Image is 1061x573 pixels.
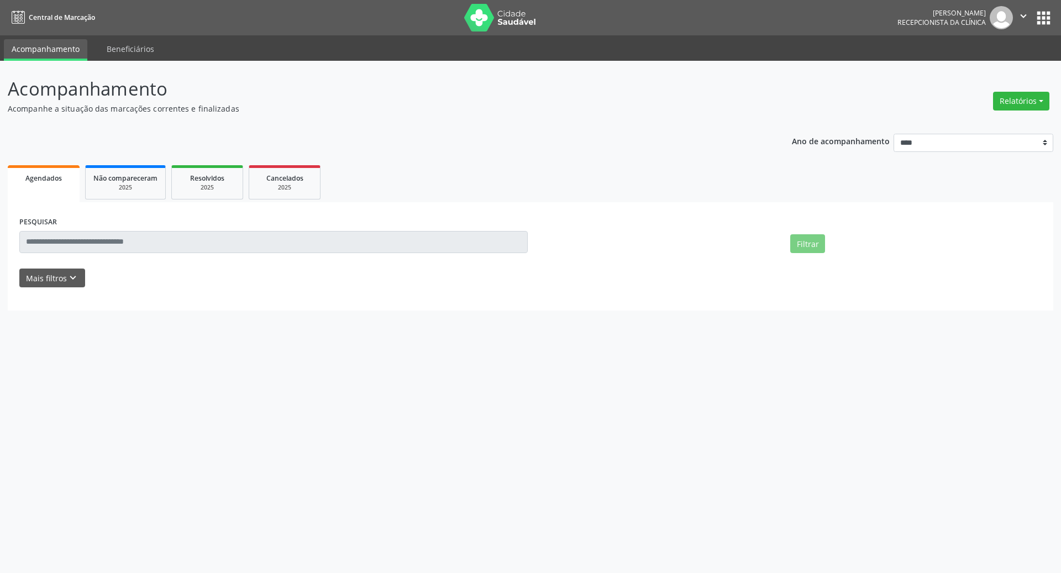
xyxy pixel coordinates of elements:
[1017,10,1030,22] i: 
[190,174,224,183] span: Resolvidos
[93,183,157,192] div: 2025
[67,272,79,284] i: keyboard_arrow_down
[8,8,95,27] a: Central de Marcação
[180,183,235,192] div: 2025
[257,183,312,192] div: 2025
[99,39,162,59] a: Beneficiários
[792,134,890,148] p: Ano de acompanhamento
[29,13,95,22] span: Central de Marcação
[8,103,739,114] p: Acompanhe a situação das marcações correntes e finalizadas
[1013,6,1034,29] button: 
[19,269,85,288] button: Mais filtroskeyboard_arrow_down
[897,8,986,18] div: [PERSON_NAME]
[993,92,1049,111] button: Relatórios
[25,174,62,183] span: Agendados
[1034,8,1053,28] button: apps
[897,18,986,27] span: Recepcionista da clínica
[93,174,157,183] span: Não compareceram
[790,234,825,253] button: Filtrar
[990,6,1013,29] img: img
[19,214,57,231] label: PESQUISAR
[8,75,739,103] p: Acompanhamento
[266,174,303,183] span: Cancelados
[4,39,87,61] a: Acompanhamento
